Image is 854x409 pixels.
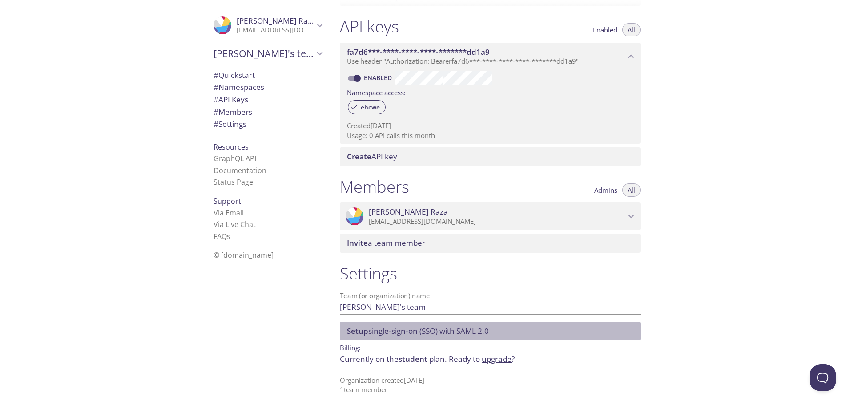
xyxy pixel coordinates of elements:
[213,250,274,260] span: © [DOMAIN_NAME]
[213,94,248,105] span: API Keys
[213,82,218,92] span: #
[213,177,253,187] a: Status Page
[347,238,425,248] span: a team member
[347,326,489,336] span: single-sign-on (SSO) with SAML 2.0
[347,238,368,248] span: Invite
[227,231,230,241] span: s
[369,217,625,226] p: [EMAIL_ADDRESS][DOMAIN_NAME]
[369,207,448,217] span: [PERSON_NAME] Raza
[340,263,640,283] h1: Settings
[340,340,640,353] p: Billing:
[588,23,623,36] button: Enabled
[482,354,512,364] a: upgrade
[213,119,218,129] span: #
[237,26,314,35] p: [EMAIL_ADDRESS][DOMAIN_NAME]
[213,219,256,229] a: Via Live Chat
[355,103,385,111] span: ehcwe
[213,47,314,60] span: [PERSON_NAME]'s team
[340,202,640,230] div: Anas Raza
[213,231,230,241] a: FAQ
[206,118,329,130] div: Team Settings
[213,166,266,175] a: Documentation
[347,85,406,98] label: Namespace access:
[347,121,633,130] p: Created [DATE]
[206,93,329,106] div: API Keys
[213,208,244,218] a: Via Email
[340,147,640,166] div: Create API Key
[340,292,432,299] label: Team (or organization) name:
[347,326,368,336] span: Setup
[340,376,640,395] p: Organization created [DATE] 1 team member
[213,70,255,80] span: Quickstart
[213,94,218,105] span: #
[340,234,640,252] div: Invite a team member
[213,154,256,163] a: GraphQL API
[206,42,329,65] div: Anas's team
[340,177,409,197] h1: Members
[340,322,640,340] div: Setup SSO
[810,364,836,391] iframe: Help Scout Beacon - Open
[589,183,623,197] button: Admins
[399,354,427,364] span: student
[213,107,252,117] span: Members
[622,23,640,36] button: All
[449,354,515,364] span: Ready to ?
[206,106,329,118] div: Members
[347,151,397,162] span: API key
[348,100,386,114] div: ehcwe
[213,196,241,206] span: Support
[622,183,640,197] button: All
[347,151,371,162] span: Create
[213,107,218,117] span: #
[363,73,395,82] a: Enabled
[206,11,329,40] div: Anas Raza
[237,16,316,26] span: [PERSON_NAME] Raza
[213,142,249,152] span: Resources
[206,69,329,81] div: Quickstart
[347,131,633,140] p: Usage: 0 API calls this month
[213,82,264,92] span: Namespaces
[213,119,246,129] span: Settings
[340,353,640,365] p: Currently on the plan.
[340,16,399,36] h1: API keys
[206,81,329,93] div: Namespaces
[213,70,218,80] span: #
